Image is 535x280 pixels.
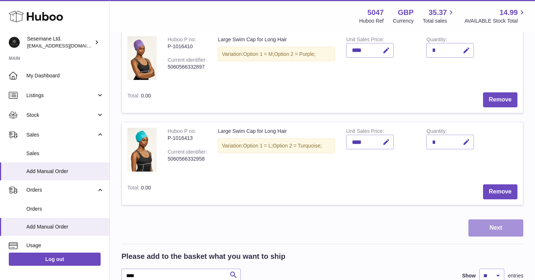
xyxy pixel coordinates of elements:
[127,128,157,172] img: Large Swim Cap for Long Hair
[274,51,315,57] span: Option 2 = Purple;
[26,223,104,230] span: Add Manual Order
[27,35,93,49] div: Sesemane Ltd.
[273,143,322,149] span: Option 2 = Turquoise;
[426,128,447,136] label: Quantity
[429,8,447,18] span: 35.37
[26,168,104,175] span: Add Manual Order
[127,36,157,80] img: Large Swim Cap for Long Hair
[127,185,141,192] label: Total
[346,128,384,136] label: Unit Sales Price
[141,185,151,191] span: 0.00
[464,8,526,24] a: 14.99 AVAILABLE Stock Total
[26,72,104,79] span: My Dashboard
[127,93,141,100] label: Total
[359,18,384,24] div: Huboo Ref
[168,64,207,70] div: 5060566332897
[218,138,335,153] div: Variation:
[393,18,414,24] div: Currency
[168,156,207,162] div: 5060566332958
[168,37,196,44] div: Huboo P no
[212,122,341,179] td: Large Swim Cap for Long Hair
[26,206,104,212] span: Orders
[121,252,285,261] h2: Please add to the basket what you want to ship
[464,18,526,24] span: AVAILABLE Stock Total
[168,128,196,136] div: Huboo P no
[26,242,104,249] span: Usage
[508,272,523,279] span: entries
[426,37,447,44] label: Quantity
[26,131,96,138] span: Sales
[367,8,384,18] strong: 5047
[168,57,207,65] div: Current identifier
[462,272,476,279] label: Show
[168,43,207,50] div: P-1016410
[168,135,207,142] div: P-1016413
[26,92,96,99] span: Listings
[243,51,274,57] span: Option 1 = M;
[500,8,518,18] span: 14.99
[218,47,335,62] div: Variation:
[26,112,96,119] span: Stock
[483,184,517,199] button: Remove
[27,43,108,49] span: [EMAIL_ADDRESS][DOMAIN_NAME]
[26,187,96,193] span: Orders
[483,92,517,107] button: Remove
[212,31,341,87] td: Large Swim Cap for Long Hair
[468,219,523,237] button: Next
[423,18,455,24] span: Total sales
[346,37,384,44] label: Unit Sales Price
[26,150,104,157] span: Sales
[398,8,414,18] strong: GBP
[243,143,273,149] span: Option 1 = L;
[141,93,151,99] span: 0.00
[423,8,455,24] a: 35.37 Total sales
[9,37,20,48] img: info@soulcap.com
[9,253,101,266] a: Log out
[168,149,207,157] div: Current identifier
